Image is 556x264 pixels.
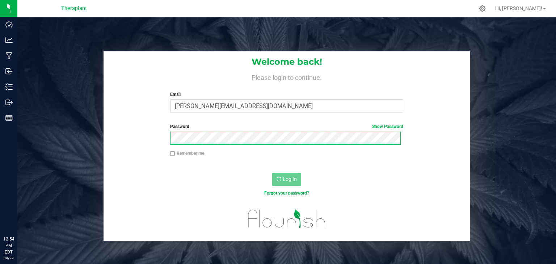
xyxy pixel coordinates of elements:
h4: Please login to continue. [104,72,470,81]
span: Theraplant [61,5,87,12]
inline-svg: Outbound [5,99,13,106]
inline-svg: Reports [5,114,13,122]
inline-svg: Dashboard [5,21,13,28]
button: Log In [272,173,301,186]
inline-svg: Inventory [5,83,13,90]
p: 09/29 [3,255,14,261]
span: Password [170,124,189,129]
inline-svg: Inbound [5,68,13,75]
inline-svg: Analytics [5,37,13,44]
h1: Welcome back! [104,57,470,67]
inline-svg: Manufacturing [5,52,13,59]
span: Hi, [PERSON_NAME]! [495,5,542,11]
span: Log In [283,176,297,182]
p: 12:54 PM EDT [3,236,14,255]
a: Show Password [372,124,403,129]
img: flourish_logo.svg [241,204,333,233]
a: Forgot your password? [264,191,309,196]
label: Email [170,91,404,98]
input: Remember me [170,151,175,156]
div: Manage settings [478,5,487,12]
label: Remember me [170,150,204,157]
